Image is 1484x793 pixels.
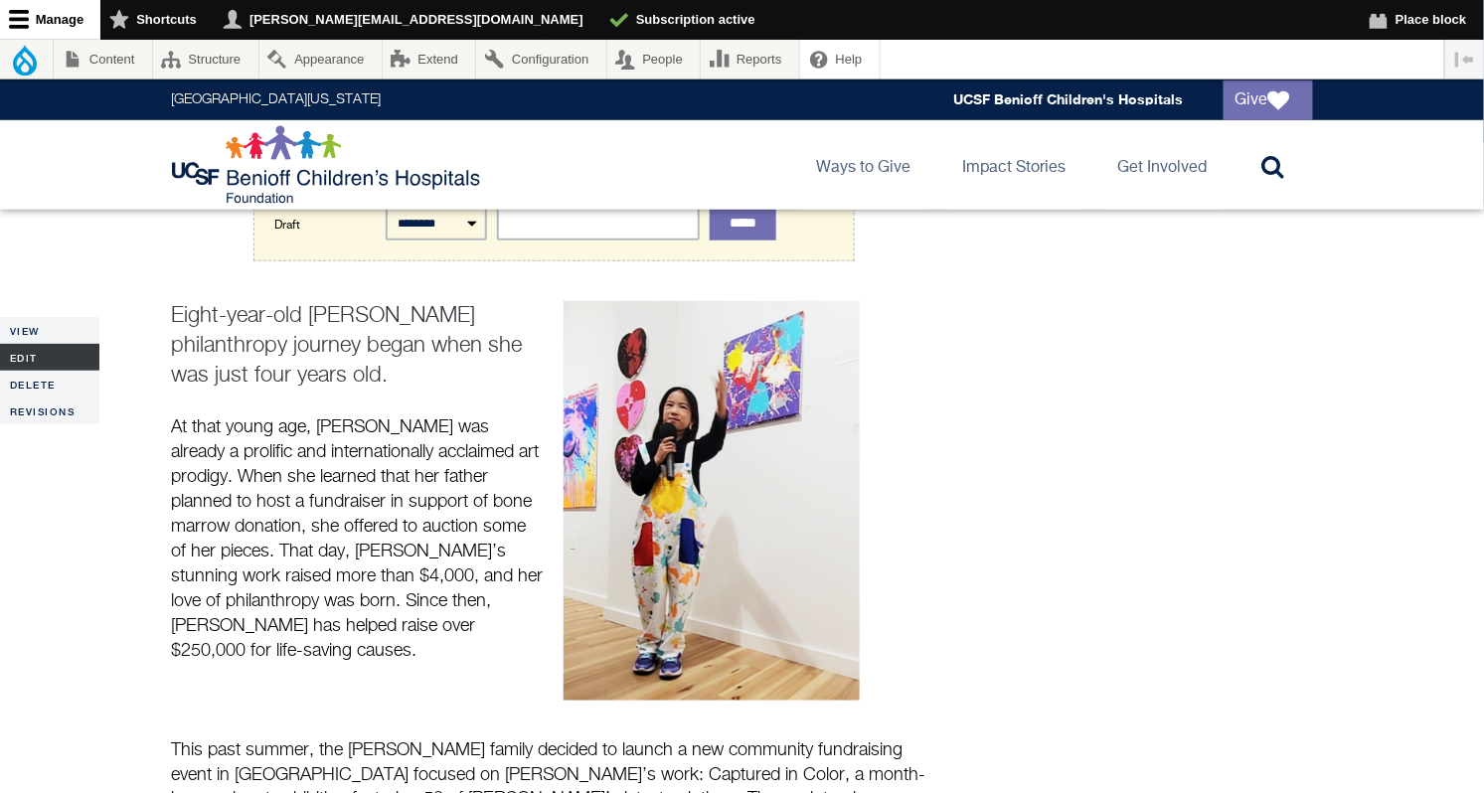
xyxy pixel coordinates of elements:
img: Logo for UCSF Benioff Children's Hospitals Foundation [172,125,485,205]
a: Help [800,40,880,79]
p: Eight-year-old [PERSON_NAME] philanthropy journey began when she was just four years old. [172,301,546,391]
img: Juliette and her art [564,301,860,701]
a: Give [1224,80,1313,120]
a: Appearance [259,40,382,79]
a: Reports [701,40,799,79]
p: At that young age, [PERSON_NAME] was already a prolific and internationally acclaimed art prodigy... [172,415,546,664]
a: Structure [153,40,258,79]
a: People [607,40,701,79]
a: Extend [383,40,476,79]
a: Get Involved [1102,120,1224,210]
a: Content [54,40,152,79]
button: Vertical orientation [1445,40,1484,79]
a: [GEOGRAPHIC_DATA][US_STATE] [172,93,382,107]
a: UCSF Benioff Children's Hospitals [954,91,1184,108]
a: Impact Stories [947,120,1082,210]
a: Ways to Give [801,120,927,210]
a: Configuration [476,40,605,79]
